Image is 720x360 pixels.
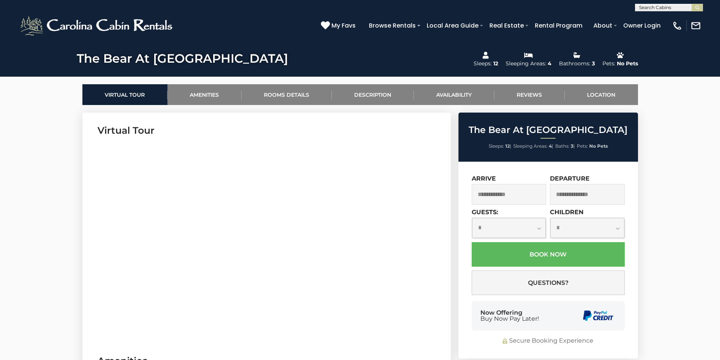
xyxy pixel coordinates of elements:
label: Arrive [472,175,496,182]
label: Children [550,209,584,216]
a: Browse Rentals [365,19,420,32]
li: | [489,141,511,151]
li: | [555,141,575,151]
h3: Virtual Tour [98,124,436,137]
a: Description [332,84,414,105]
a: Availability [414,84,494,105]
a: Amenities [167,84,242,105]
span: Sleeping Areas: [513,143,548,149]
a: My Favs [321,21,358,31]
a: Reviews [494,84,565,105]
span: My Favs [331,21,356,30]
label: Departure [550,175,590,182]
div: Secure Booking Experience [472,337,625,345]
span: Sleeps: [489,143,504,149]
a: Local Area Guide [423,19,482,32]
strong: No Pets [589,143,608,149]
a: About [590,19,616,32]
div: Now Offering [480,310,539,322]
li: | [513,141,553,151]
a: Real Estate [486,19,528,32]
span: Baths: [555,143,570,149]
a: Rooms Details [242,84,332,105]
strong: 4 [549,143,552,149]
h2: The Bear At [GEOGRAPHIC_DATA] [460,125,636,135]
label: Guests: [472,209,498,216]
img: White-1-2.png [19,14,176,37]
button: Questions? [472,270,625,295]
img: phone-regular-white.png [672,20,683,31]
strong: 3 [571,143,573,149]
a: Owner Login [619,19,664,32]
button: Book Now [472,242,625,267]
img: mail-regular-white.png [691,20,701,31]
strong: 12 [505,143,510,149]
a: Rental Program [531,19,586,32]
a: Virtual Tour [82,84,167,105]
span: Pets: [577,143,588,149]
span: Buy Now Pay Later! [480,316,539,322]
a: Location [565,84,638,105]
